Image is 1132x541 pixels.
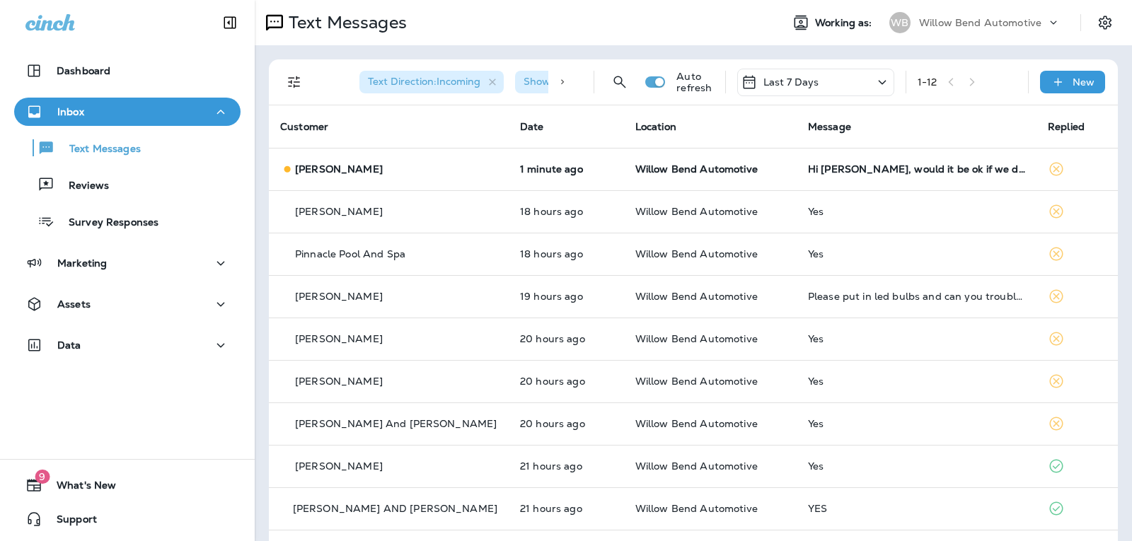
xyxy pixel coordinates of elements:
[54,216,158,230] p: Survey Responses
[808,291,1025,302] div: Please put in led bulbs and can you troubleshoot shoot why fob won't connect.
[283,12,407,33] p: Text Messages
[280,120,328,133] span: Customer
[520,418,613,429] p: Oct 5, 2025 11:40 AM
[57,339,81,351] p: Data
[606,68,634,96] button: Search Messages
[808,460,1025,472] div: Yes
[808,120,851,133] span: Message
[368,75,480,88] span: Text Direction : Incoming
[280,68,308,96] button: Filters
[57,257,107,269] p: Marketing
[57,106,84,117] p: Inbox
[293,503,497,514] p: [PERSON_NAME] AND [PERSON_NAME]
[815,17,875,29] span: Working as:
[808,248,1025,260] div: Yes
[14,170,241,199] button: Reviews
[808,163,1025,175] div: Hi Cheri, would it be ok if we dropped the Volvo off around 12:30-1 today?
[520,248,613,260] p: Oct 5, 2025 02:19 PM
[1073,76,1095,88] p: New
[295,206,383,217] p: [PERSON_NAME]
[42,513,97,530] span: Support
[14,249,241,277] button: Marketing
[35,470,50,484] span: 9
[635,120,676,133] span: Location
[520,460,613,472] p: Oct 5, 2025 11:11 AM
[520,120,544,133] span: Date
[763,76,819,88] p: Last 7 Days
[520,376,613,387] p: Oct 5, 2025 12:09 PM
[1048,120,1085,133] span: Replied
[295,376,383,387] p: [PERSON_NAME]
[295,248,405,260] p: Pinnacle Pool And Spa
[635,163,758,175] span: Willow Bend Automotive
[14,98,241,126] button: Inbox
[635,460,758,472] span: Willow Bend Automotive
[14,471,241,499] button: 9What's New
[295,291,383,302] p: [PERSON_NAME]
[635,248,758,260] span: Willow Bend Automotive
[520,291,613,302] p: Oct 5, 2025 01:32 PM
[889,12,911,33] div: WB
[918,76,937,88] div: 1 - 12
[14,57,241,85] button: Dashboard
[57,298,91,310] p: Assets
[42,479,116,496] span: What's New
[635,332,758,345] span: Willow Bend Automotive
[808,503,1025,514] div: YES
[808,206,1025,217] div: Yes
[635,290,758,303] span: Willow Bend Automotive
[14,331,241,359] button: Data
[515,71,717,93] div: Show Start/Stop/Unsubscribe:true
[14,133,241,163] button: Text Messages
[919,17,1041,28] p: Willow Bend Automotive
[635,375,758,388] span: Willow Bend Automotive
[210,8,250,37] button: Collapse Sidebar
[54,180,109,193] p: Reviews
[808,333,1025,344] div: Yes
[635,205,758,218] span: Willow Bend Automotive
[676,71,713,93] p: Auto refresh
[295,418,497,429] p: [PERSON_NAME] And [PERSON_NAME]
[14,505,241,533] button: Support
[14,290,241,318] button: Assets
[14,206,241,236] button: Survey Responses
[57,65,110,76] p: Dashboard
[1092,10,1118,35] button: Settings
[55,143,141,156] p: Text Messages
[295,163,383,175] p: [PERSON_NAME]
[359,71,504,93] div: Text Direction:Incoming
[520,503,613,514] p: Oct 5, 2025 11:10 AM
[295,333,383,344] p: [PERSON_NAME]
[808,418,1025,429] div: Yes
[635,417,758,430] span: Willow Bend Automotive
[295,460,383,472] p: [PERSON_NAME]
[635,502,758,515] span: Willow Bend Automotive
[520,333,613,344] p: Oct 5, 2025 12:18 PM
[524,75,694,88] span: Show Start/Stop/Unsubscribe : true
[520,163,613,175] p: Oct 6, 2025 08:35 AM
[808,376,1025,387] div: Yes
[520,206,613,217] p: Oct 5, 2025 02:35 PM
